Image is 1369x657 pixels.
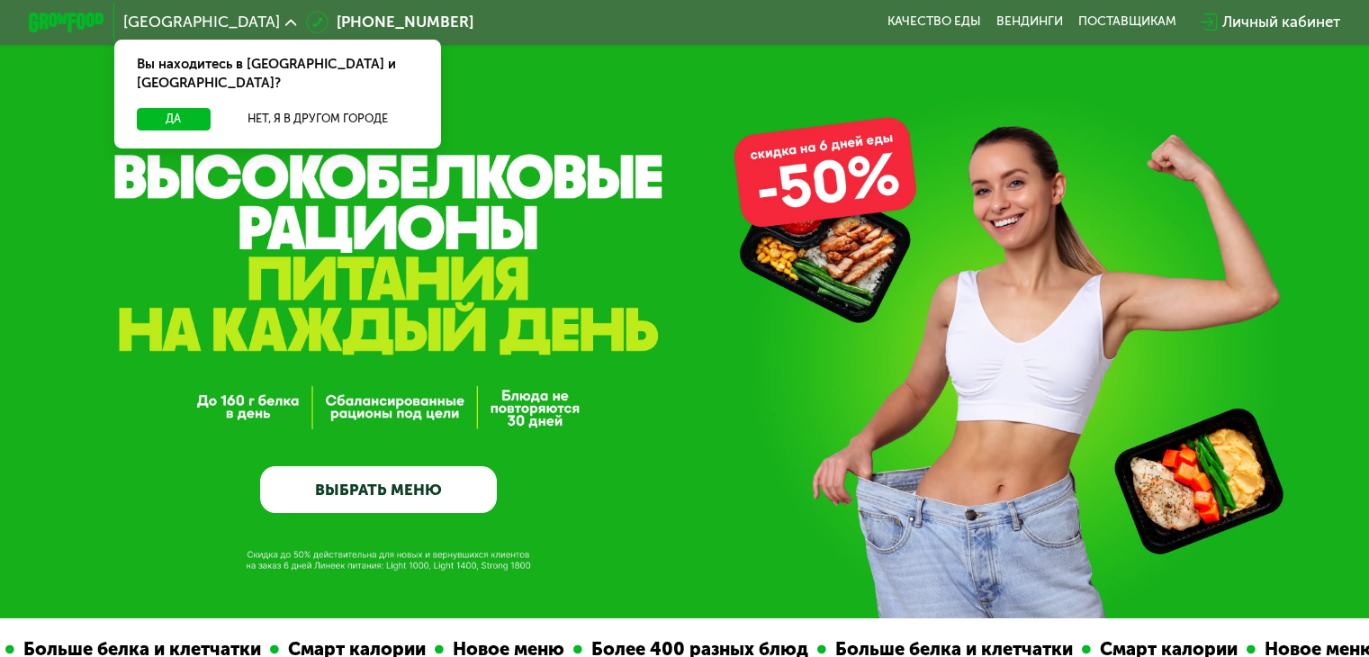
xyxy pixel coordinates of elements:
div: поставщикам [1078,14,1176,30]
div: Вы находитесь в [GEOGRAPHIC_DATA] и [GEOGRAPHIC_DATA]? [114,40,441,108]
a: Вендинги [996,14,1063,30]
button: Нет, я в другом городе [218,108,419,130]
span: [GEOGRAPHIC_DATA] [123,14,280,30]
a: Качество еды [887,14,981,30]
a: ВЫБРАТЬ МЕНЮ [260,466,497,514]
a: [PHONE_NUMBER] [306,11,473,33]
button: Да [137,108,210,130]
div: Личный кабинет [1222,11,1340,33]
